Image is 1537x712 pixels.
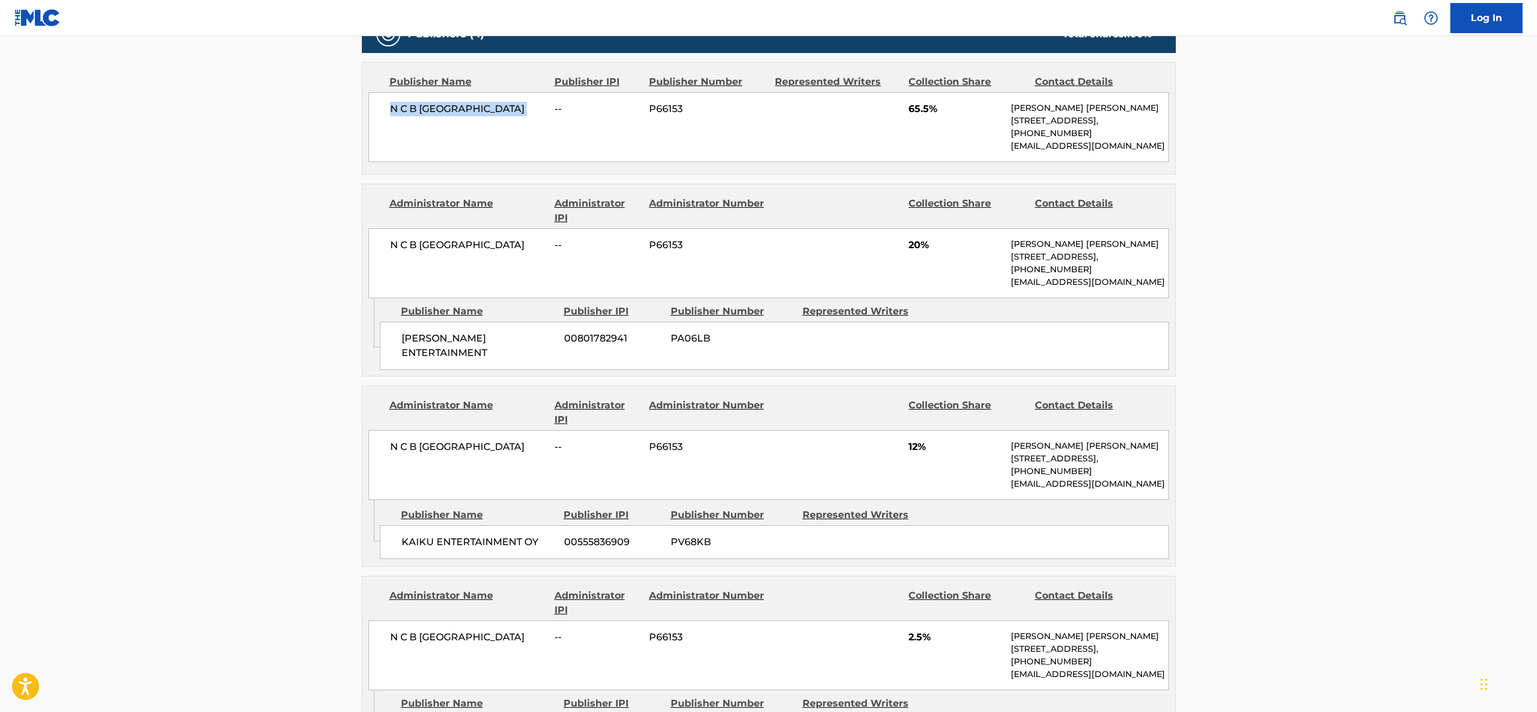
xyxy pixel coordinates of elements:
[390,102,546,116] span: N C B [GEOGRAPHIC_DATA]
[1035,589,1152,617] div: Contact Details
[1450,3,1523,33] a: Log In
[649,102,766,116] span: P66153
[1035,196,1152,225] div: Contact Details
[554,398,640,427] div: Administrator IPI
[803,508,925,522] div: Represented Writers
[671,696,793,711] div: Publisher Number
[564,304,662,319] div: Publisher IPI
[1011,102,1168,114] p: [PERSON_NAME] [PERSON_NAME]
[390,440,546,454] span: N C B [GEOGRAPHIC_DATA]
[803,696,925,711] div: Represented Writers
[564,508,662,522] div: Publisher IPI
[1011,114,1168,127] p: [STREET_ADDRESS],
[908,589,1025,617] div: Collection Share
[649,630,766,645] span: P66153
[401,508,554,522] div: Publisher Name
[1035,75,1152,89] div: Contact Details
[390,75,545,89] div: Publisher Name
[390,630,546,645] span: N C B [GEOGRAPHIC_DATA]
[402,535,555,549] span: KAIKU ENTERTAINMENT OY
[401,696,554,711] div: Publisher Name
[649,196,766,225] div: Administrator Number
[649,398,766,427] div: Administrator Number
[1393,11,1407,25] img: search
[908,196,1025,225] div: Collection Share
[671,535,793,549] span: PV68KB
[1011,440,1168,452] p: [PERSON_NAME] [PERSON_NAME]
[1011,452,1168,465] p: [STREET_ADDRESS],
[1477,654,1537,712] iframe: Chat Widget
[1011,251,1168,263] p: [STREET_ADDRESS],
[1480,666,1488,702] div: Drag
[554,589,640,617] div: Administrator IPI
[564,331,662,346] span: 00801782941
[1011,478,1168,490] p: [EMAIL_ADDRESS][DOMAIN_NAME]
[908,398,1025,427] div: Collection Share
[1011,263,1168,276] p: [PHONE_NUMBER]
[1035,398,1152,427] div: Contact Details
[1011,655,1168,668] p: [PHONE_NUMBER]
[671,304,793,319] div: Publisher Number
[1011,140,1168,152] p: [EMAIL_ADDRESS][DOMAIN_NAME]
[671,331,793,346] span: PA06LB
[554,630,640,645] span: --
[775,75,899,89] div: Represented Writers
[554,102,640,116] span: --
[908,630,1002,645] span: 2.5%
[649,589,766,617] div: Administrator Number
[390,589,545,617] div: Administrator Name
[1126,28,1152,40] span: 100 %
[908,238,1002,252] span: 20%
[554,440,640,454] span: --
[649,75,766,89] div: Publisher Number
[671,508,793,522] div: Publisher Number
[402,331,555,360] span: [PERSON_NAME] ENTERTAINMENT
[390,196,545,225] div: Administrator Name
[803,304,925,319] div: Represented Writers
[390,238,546,252] span: N C B [GEOGRAPHIC_DATA]
[554,75,640,89] div: Publisher IPI
[1011,238,1168,251] p: [PERSON_NAME] [PERSON_NAME]
[390,398,545,427] div: Administrator Name
[908,102,1002,116] span: 65.5%
[1388,6,1412,30] a: Public Search
[564,535,662,549] span: 00555836909
[1011,465,1168,478] p: [PHONE_NUMBER]
[1011,276,1168,289] p: [EMAIL_ADDRESS][DOMAIN_NAME]
[649,440,766,454] span: P66153
[1011,668,1168,681] p: [EMAIL_ADDRESS][DOMAIN_NAME]
[401,304,554,319] div: Publisher Name
[1424,11,1438,25] img: help
[554,238,640,252] span: --
[14,9,61,27] img: MLC Logo
[908,75,1025,89] div: Collection Share
[564,696,662,711] div: Publisher IPI
[1011,643,1168,655] p: [STREET_ADDRESS],
[1011,630,1168,643] p: [PERSON_NAME] [PERSON_NAME]
[1011,127,1168,140] p: [PHONE_NUMBER]
[554,196,640,225] div: Administrator IPI
[1419,6,1443,30] div: Help
[649,238,766,252] span: P66153
[908,440,1002,454] span: 12%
